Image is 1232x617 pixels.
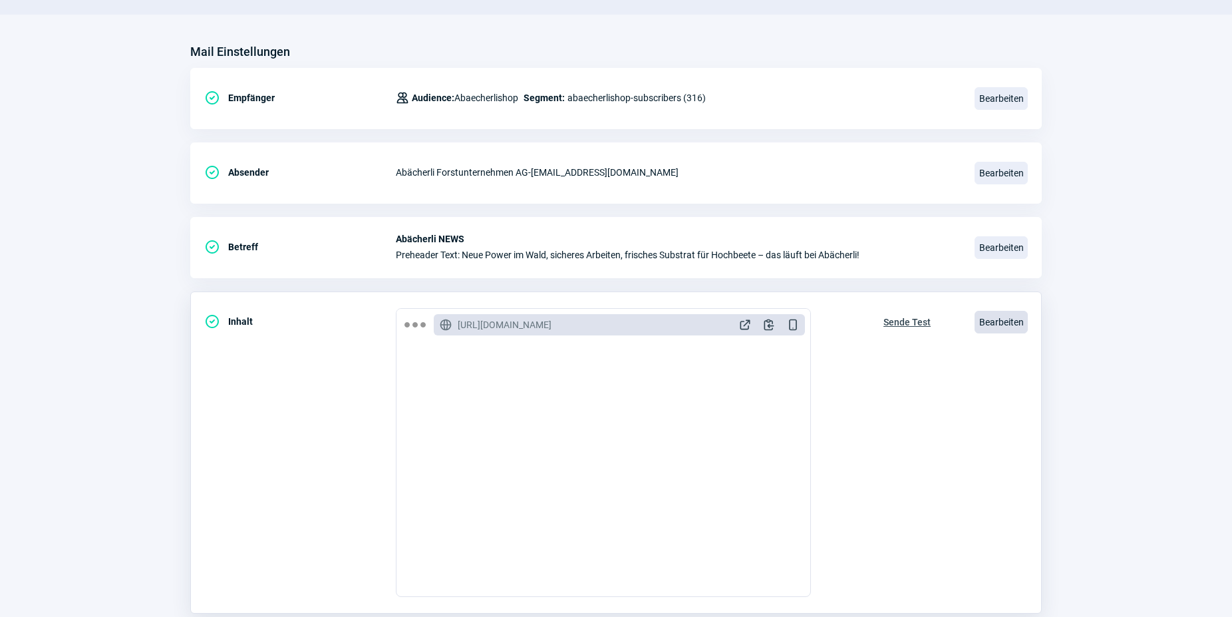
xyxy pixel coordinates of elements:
span: Bearbeiten [975,87,1028,110]
span: Bearbeiten [975,162,1028,184]
span: Abaecherlishop [412,90,518,106]
h3: Mail Einstellungen [190,41,290,63]
span: Audience: [412,93,454,103]
div: Empfänger [204,85,396,111]
div: Absender [204,159,396,186]
span: Segment: [524,90,565,106]
span: Abächerli NEWS [396,234,959,244]
button: Sende Test [869,308,945,333]
div: Betreff [204,234,396,260]
span: Bearbeiten [975,236,1028,259]
span: Bearbeiten [975,311,1028,333]
div: Abächerli Forstunternehmen AG - [EMAIL_ADDRESS][DOMAIN_NAME] [396,159,959,186]
span: Preheader Text: Neue Power im Wald, sicheres Arbeiten, frisches Substrat für Hochbeete – das läuf... [396,250,959,260]
div: abaecherlishop-subscribers (316) [396,85,706,111]
span: Sende Test [883,311,931,333]
div: Inhalt [204,308,396,335]
span: [URL][DOMAIN_NAME] [458,318,551,331]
